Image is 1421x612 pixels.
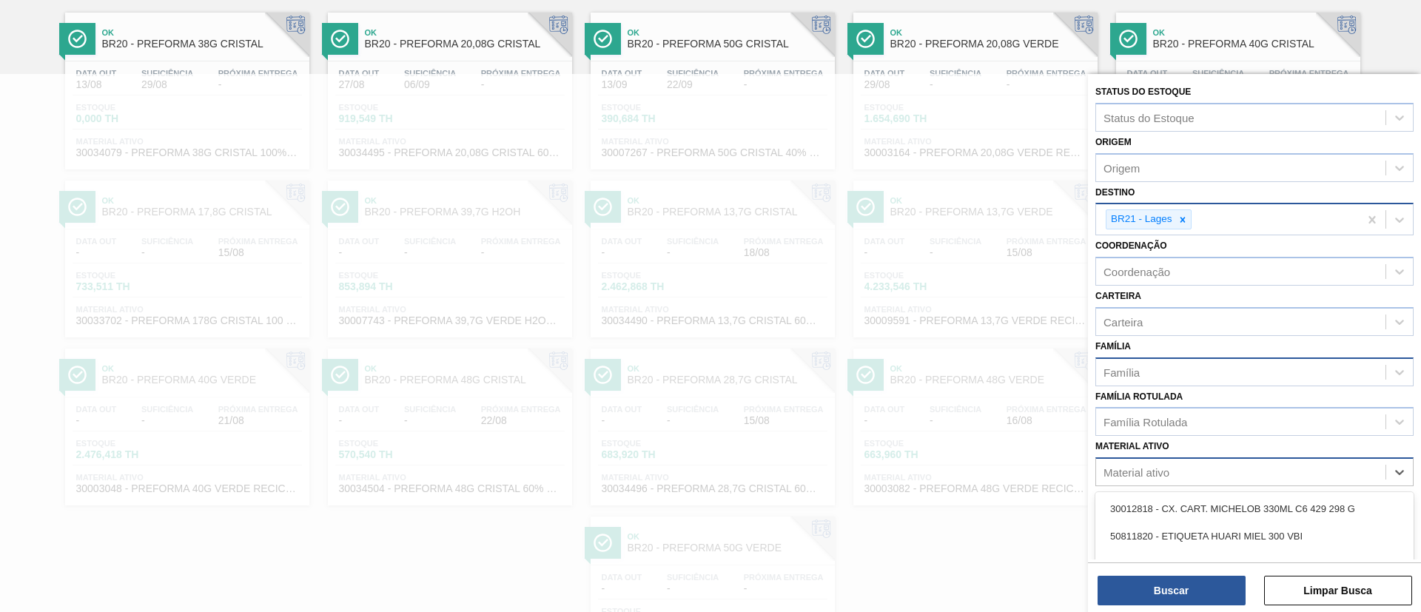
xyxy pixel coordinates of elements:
[1007,69,1086,78] span: Próxima Entrega
[930,69,981,78] span: Suficiência
[339,69,380,78] span: Data out
[1095,137,1132,147] label: Origem
[404,69,456,78] span: Suficiência
[628,28,827,37] span: Ok
[102,38,302,50] span: BR20 - PREFORMA 38G CRISTAL
[1103,111,1195,124] div: Status do Estoque
[667,69,719,78] span: Suficiência
[580,1,842,169] a: ÍconeOkBR20 - PREFORMA 50G CRISTALData out13/09Suficiência22/09Próxima Entrega-Estoque390,684 THM...
[1095,341,1131,352] label: Família
[1103,466,1169,479] div: Material ativo
[1095,291,1141,301] label: Carteira
[1095,441,1169,451] label: Material ativo
[1095,241,1167,251] label: Coordenação
[1106,210,1175,229] div: BR21 - Lages
[68,30,87,48] img: Ícone
[1095,522,1414,550] div: 50811820 - ETIQUETA HUARI MIEL 300 VBI
[1103,161,1140,174] div: Origem
[54,1,317,169] a: ÍconeOkBR20 - PREFORMA 38G CRISTALData out13/08Suficiência29/08Próxima Entrega-Estoque0,000 THMat...
[365,38,565,50] span: BR20 - PREFORMA 20,08G CRISTAL
[602,69,642,78] span: Data out
[890,28,1090,37] span: Ok
[1095,550,1414,577] div: 30004352 - ETIQUETA ROXO 2593C MEIO CORTE LINER
[1095,187,1135,198] label: Destino
[890,38,1090,50] span: BR20 - PREFORMA 20,08G VERDE
[1153,28,1353,37] span: Ok
[331,30,349,48] img: Ícone
[1103,366,1140,378] div: Família
[1095,495,1414,522] div: 30012818 - CX. CART. MICHELOB 330ML C6 429 298 G
[1103,416,1187,428] div: Família Rotulada
[842,1,1105,169] a: ÍconeOkBR20 - PREFORMA 20,08G VERDEData out29/08Suficiência-Próxima Entrega-Estoque1.654,690 THMa...
[856,30,875,48] img: Ícone
[1095,391,1183,402] label: Família Rotulada
[594,30,612,48] img: Ícone
[218,69,298,78] span: Próxima Entrega
[1127,69,1168,78] span: Data out
[141,69,193,78] span: Suficiência
[76,69,117,78] span: Data out
[317,1,580,169] a: ÍconeOkBR20 - PREFORMA 20,08G CRISTALData out27/08Suficiência06/09Próxima Entrega-Estoque919,549 ...
[864,69,905,78] span: Data out
[102,28,302,37] span: Ok
[481,69,561,78] span: Próxima Entrega
[1192,69,1244,78] span: Suficiência
[1103,266,1170,278] div: Coordenação
[1269,69,1349,78] span: Próxima Entrega
[365,28,565,37] span: Ok
[1103,315,1143,328] div: Carteira
[1153,38,1353,50] span: BR20 - PREFORMA 40G CRISTAL
[1095,87,1191,97] label: Status do Estoque
[628,38,827,50] span: BR20 - PREFORMA 50G CRISTAL
[1105,1,1368,169] a: ÍconeOkBR20 - PREFORMA 40G CRISTALData out18/09Suficiência-Próxima Entrega15/08Estoque1.181,696 T...
[1119,30,1138,48] img: Ícone
[744,69,824,78] span: Próxima Entrega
